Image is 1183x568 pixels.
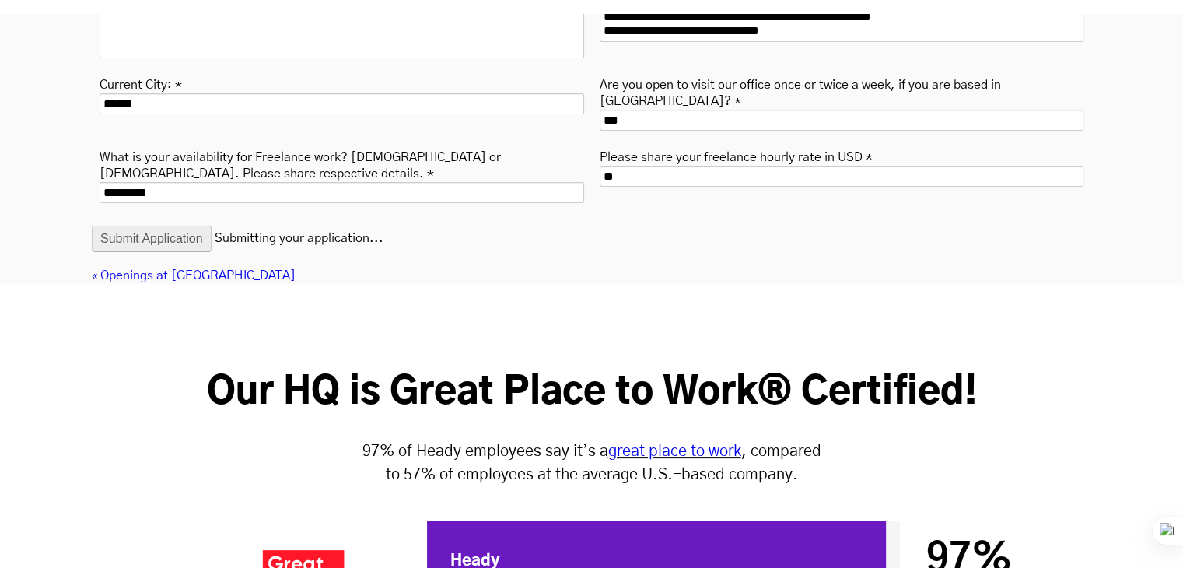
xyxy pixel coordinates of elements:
a: « Openings at [GEOGRAPHIC_DATA] [92,269,296,282]
button: Submit Application [92,226,212,252]
p: 97% of Heady employees say it’s a , compared to 57% of employees at the average U.S.-based company. [359,440,825,486]
label: Are you open to visit our office once or twice a week, if you are based in [GEOGRAPHIC_DATA]? * [600,73,1084,110]
span: Submitting your application... [215,232,383,244]
label: What is your availability for Freelance work? [DEMOGRAPHIC_DATA] or [DEMOGRAPHIC_DATA]. Please sh... [100,146,584,182]
a: great place to work [608,444,741,459]
label: Current City: * [100,73,182,93]
label: Please share your freelance hourly rate in USD * [600,146,873,166]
